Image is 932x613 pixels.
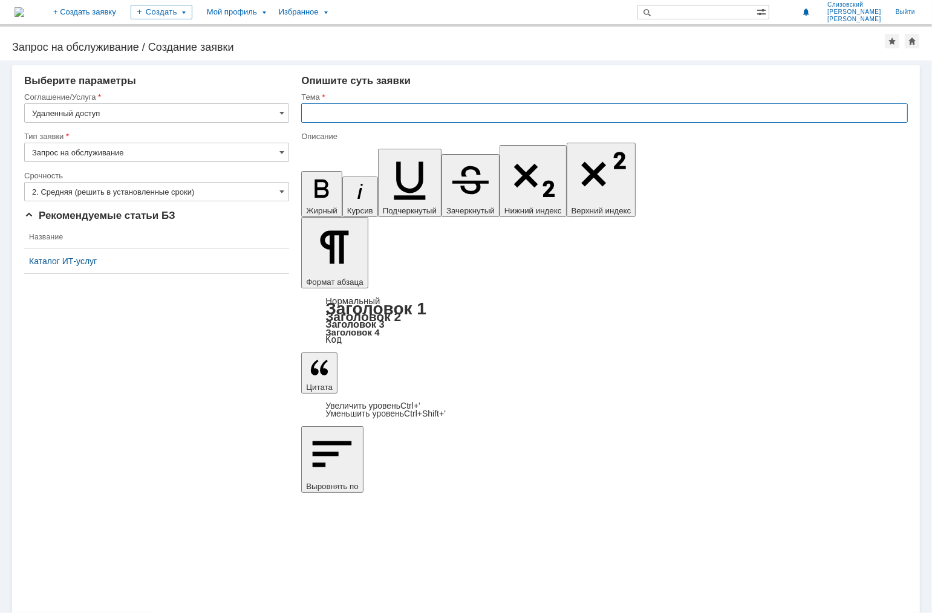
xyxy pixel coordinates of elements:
span: Курсив [347,206,373,215]
div: Цитата [301,402,908,418]
span: Цитата [306,383,333,392]
a: Заголовок 1 [325,299,426,318]
a: Перейти на домашнюю страницу [15,7,24,17]
span: Рекомендуемые статьи БЗ [24,210,175,221]
div: Описание [301,132,905,140]
span: Ctrl+Shift+' [404,409,446,418]
div: Тема [301,93,905,101]
div: Запрос на обслуживание / Создание заявки [12,41,885,53]
div: Соглашение/Услуга [24,93,287,101]
span: Слизовский [827,1,881,8]
div: Создать [131,5,192,19]
a: Каталог ИТ-услуг [29,256,284,266]
span: Подчеркнутый [383,206,437,215]
span: Верхний индекс [572,206,631,215]
span: Опишите суть заявки [301,75,411,86]
a: Increase [325,401,420,410]
div: Сделать домашней страницей [905,34,919,48]
a: Заголовок 3 [325,319,384,329]
a: Decrease [325,409,446,418]
th: Название [24,225,289,249]
span: Выберите параметры [24,75,136,86]
span: [PERSON_NAME] [827,8,881,16]
span: Жирный [306,206,337,215]
a: Заголовок 4 [325,327,379,337]
button: Цитата [301,352,337,394]
button: Жирный [301,171,342,217]
button: Нижний индекс [500,145,567,217]
span: Ctrl+' [400,401,420,410]
button: Подчеркнутый [378,149,442,217]
div: Формат абзаца [301,297,908,344]
button: Зачеркнутый [442,154,500,217]
span: [PERSON_NAME] [827,16,881,23]
button: Формат абзаца [301,217,368,288]
span: Расширенный поиск [757,5,769,17]
img: logo [15,7,24,17]
button: Верхний индекс [567,143,636,217]
span: Нижний индекс [504,206,562,215]
span: Выровнять по [306,482,358,491]
span: Формат абзаца [306,277,363,287]
a: Нормальный [325,296,380,306]
div: Срочность [24,172,287,180]
div: Добавить в избранное [885,34,899,48]
span: Зачеркнутый [446,206,495,215]
a: Код [325,334,342,345]
button: Курсив [342,177,378,217]
button: Выровнять по [301,426,363,493]
a: Заголовок 2 [325,310,401,323]
div: Тип заявки [24,132,287,140]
